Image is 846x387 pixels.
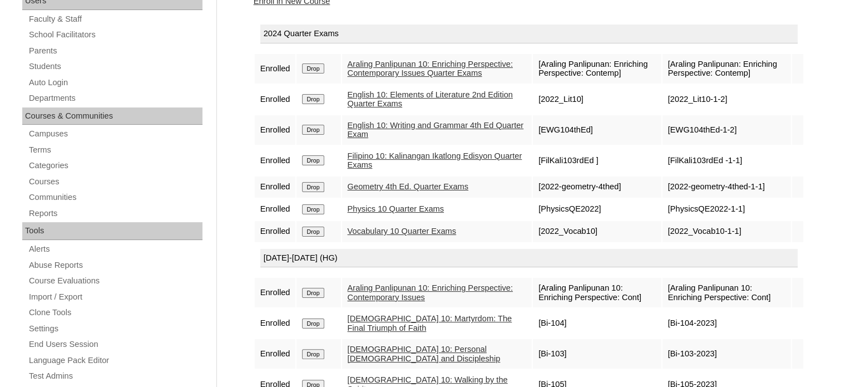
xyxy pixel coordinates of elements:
td: Enrolled [255,177,296,198]
a: School Facilitators [28,28,202,42]
div: 2024 Quarter Exams [260,25,798,43]
td: [2022-geometry-4thed] [533,177,661,198]
input: Drop [302,204,324,214]
a: Course Evaluations [28,274,202,288]
td: Enrolled [255,146,296,175]
a: English 10: Elements of Literature 2nd Edition Quarter Exams [348,90,513,109]
td: Enrolled [255,339,296,369]
a: Communities [28,190,202,204]
td: Enrolled [255,308,296,338]
a: Vocabulary 10 Quarter Exams [348,227,457,236]
td: Enrolled [255,221,296,242]
a: Language Pack Editor [28,354,202,368]
input: Drop [302,182,324,192]
a: English 10: Writing and Grammar 4th Ed Quarter Exam [348,121,524,139]
a: Terms [28,143,202,157]
td: [2022_Vocab10] [533,221,661,242]
a: Courses [28,175,202,189]
td: Enrolled [255,199,296,220]
a: Abuse Reports [28,258,202,272]
td: [PhysicsQE2022-1-1] [662,199,791,220]
td: [EWG104thEd-1-2] [662,115,791,145]
td: [EWG104thEd] [533,115,661,145]
a: [DEMOGRAPHIC_DATA] 10: Personal [DEMOGRAPHIC_DATA] and Discipleship [348,345,501,363]
a: Araling Panlipunan 10: Enriching Perspective: Contemporary Issues Quarter Exams [348,60,513,78]
a: Import / Export [28,290,202,304]
a: Clone Tools [28,306,202,320]
a: Departments [28,91,202,105]
input: Drop [302,94,324,104]
td: Enrolled [255,115,296,145]
input: Drop [302,63,324,74]
a: Test Admins [28,369,202,383]
td: Enrolled [255,278,296,307]
td: [FilKali103rdEd -1-1] [662,146,791,175]
input: Drop [302,349,324,359]
td: [2022_Lit10] [533,85,661,114]
input: Drop [302,319,324,329]
a: Araling Panlipunan 10: Enriching Perspective: Contemporary Issues [348,283,513,302]
input: Drop [302,155,324,165]
td: [2022_Vocab10-1-1] [662,221,791,242]
td: [Bi-104-2023] [662,308,791,338]
td: [2022-geometry-4thed-1-1] [662,177,791,198]
td: Enrolled [255,85,296,114]
a: End Users Session [28,337,202,351]
td: [PhysicsQE2022] [533,199,661,220]
td: [Bi-103] [533,339,661,369]
a: Alerts [28,242,202,256]
a: [DEMOGRAPHIC_DATA] 10: Martyrdom: The Final Triumph of Faith [348,314,512,332]
a: Campuses [28,127,202,141]
a: Geometry 4th Ed. Quarter Exams [348,182,468,191]
td: [Bi-104] [533,308,661,338]
td: [Araling Panlipunan 10: Enriching Perspective: Cont] [662,278,791,307]
a: Parents [28,44,202,58]
td: [Araling Panlipunan: Enriching Perspective: Contemp] [533,54,661,84]
td: [2022_Lit10-1-2] [662,85,791,114]
a: Physics 10 Quarter Exams [348,204,444,213]
td: [Bi-103-2023] [662,339,791,369]
div: Tools [22,222,202,240]
a: Auto Login [28,76,202,90]
td: Enrolled [255,54,296,84]
input: Drop [302,227,324,237]
input: Drop [302,125,324,135]
a: Reports [28,207,202,221]
td: [Araling Panlipunan 10: Enriching Perspective: Cont] [533,278,661,307]
td: [FilKali103rdEd ] [533,146,661,175]
td: [Araling Panlipunan: Enriching Perspective: Contemp] [662,54,791,84]
a: Faculty & Staff [28,12,202,26]
a: Students [28,60,202,74]
div: Courses & Communities [22,107,202,125]
div: [DATE]-[DATE] (HG) [260,249,798,268]
input: Drop [302,288,324,298]
a: Settings [28,322,202,336]
a: Filipino 10: Kalinangan Ikatlong Edisyon Quarter Exams [348,151,522,170]
a: Categories [28,159,202,173]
